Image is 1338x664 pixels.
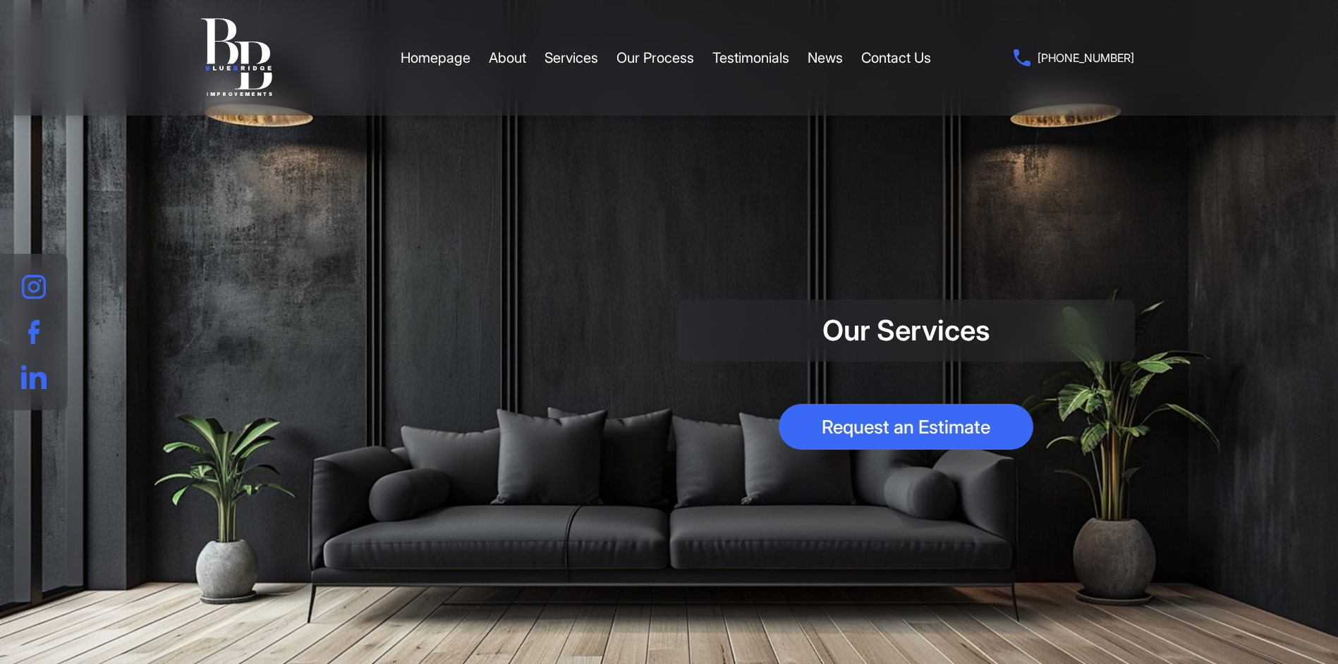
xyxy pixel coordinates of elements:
[1038,48,1134,68] span: [PHONE_NUMBER]
[699,314,1114,348] h1: Our Services
[861,37,931,79] a: Contact Us
[779,404,1033,450] a: Request an Estimate
[712,37,789,79] a: Testimonials
[401,37,470,79] a: Homepage
[616,37,694,79] a: Our Process
[808,37,843,79] a: News
[489,37,526,79] a: About
[1014,48,1134,68] a: [PHONE_NUMBER]
[545,37,598,79] a: Services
